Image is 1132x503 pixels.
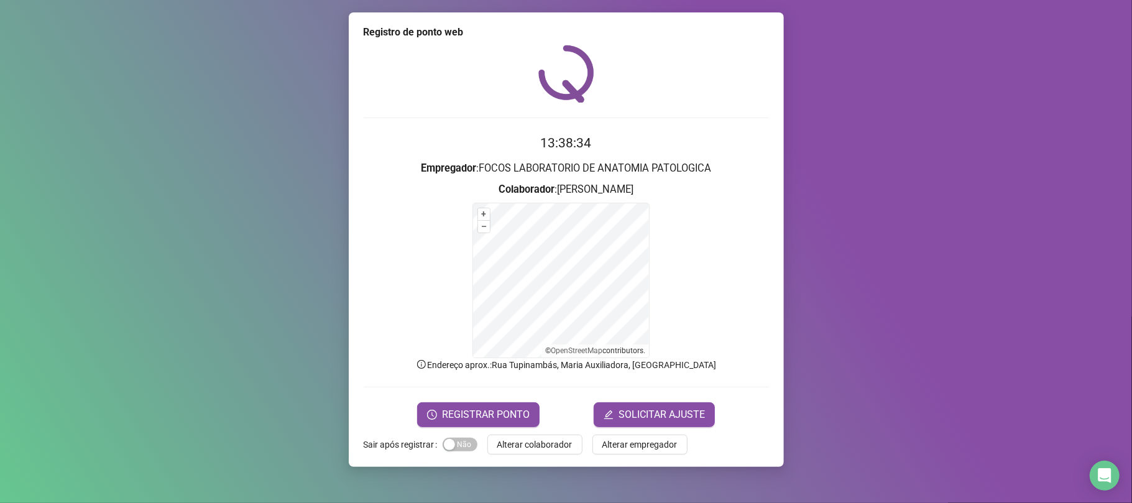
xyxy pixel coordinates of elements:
[497,438,573,451] span: Alterar colaborador
[619,407,705,422] span: SOLICITAR AJUSTE
[538,45,594,103] img: QRPoint
[592,435,688,455] button: Alterar empregador
[594,402,715,427] button: editSOLICITAR AJUSTE
[487,435,582,455] button: Alterar colaborador
[545,346,645,355] li: © contributors.
[602,438,678,451] span: Alterar empregador
[541,136,592,150] time: 13:38:34
[364,358,769,372] p: Endereço aprox. : Rua Tupinambás, Maria Auxiliadora, [GEOGRAPHIC_DATA]
[364,182,769,198] h3: : [PERSON_NAME]
[478,221,490,233] button: –
[551,346,602,355] a: OpenStreetMap
[364,160,769,177] h3: : FOCOS LABORATORIO DE ANATOMIA PATOLOGICA
[499,183,554,195] strong: Colaborador
[364,25,769,40] div: Registro de ponto web
[364,435,443,455] label: Sair após registrar
[1090,461,1120,491] div: Open Intercom Messenger
[427,410,437,420] span: clock-circle
[416,359,427,370] span: info-circle
[417,402,540,427] button: REGISTRAR PONTO
[421,162,476,174] strong: Empregador
[478,208,490,220] button: +
[604,410,614,420] span: edit
[442,407,530,422] span: REGISTRAR PONTO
